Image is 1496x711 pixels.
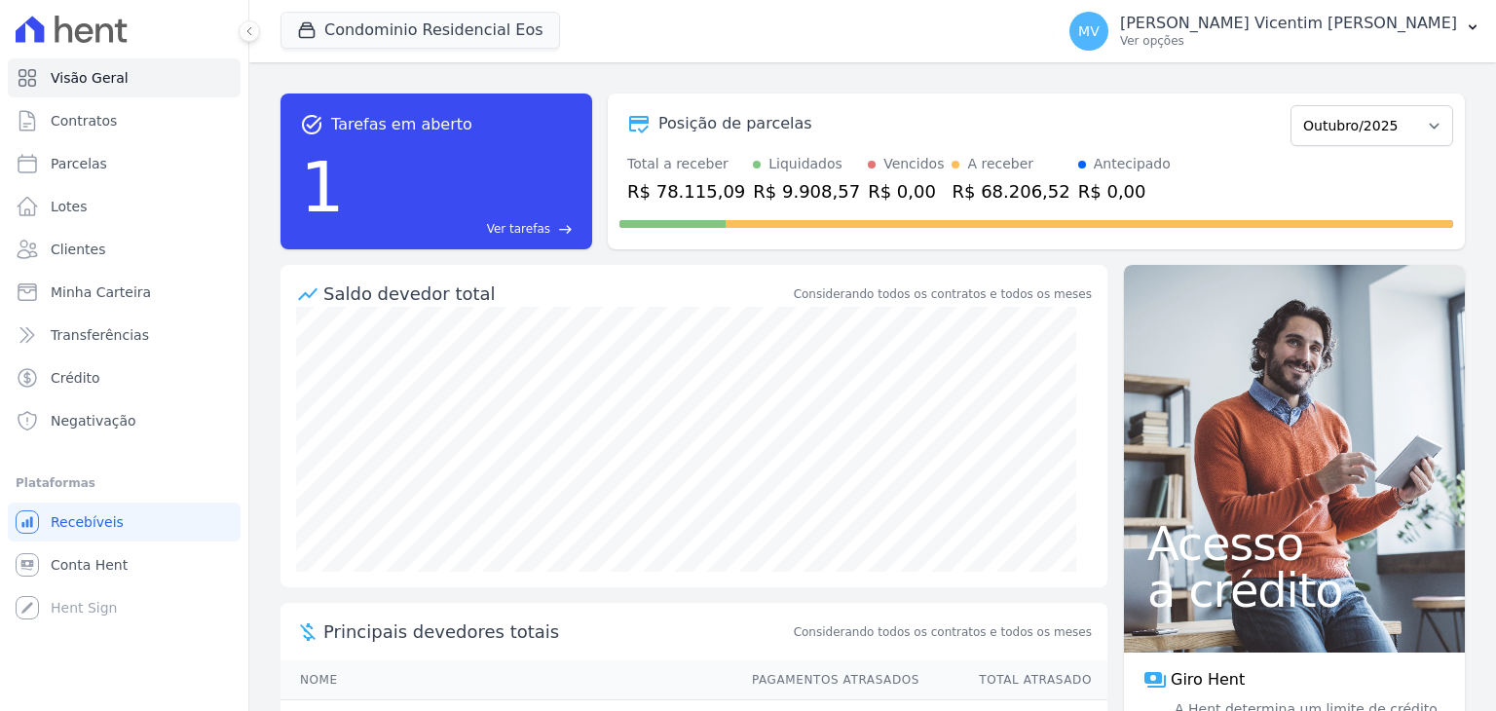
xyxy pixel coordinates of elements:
[1120,14,1457,33] p: [PERSON_NAME] Vicentim [PERSON_NAME]
[51,240,105,259] span: Clientes
[1120,33,1457,49] p: Ver opções
[1078,24,1100,38] span: MV
[8,101,241,140] a: Contratos
[1171,668,1245,692] span: Giro Hent
[658,112,812,135] div: Posição de parcelas
[8,144,241,183] a: Parcelas
[794,623,1092,641] span: Considerando todos os contratos e todos os meses
[51,555,128,575] span: Conta Hent
[51,154,107,173] span: Parcelas
[8,358,241,397] a: Crédito
[323,281,790,307] div: Saldo devedor total
[8,273,241,312] a: Minha Carteira
[768,154,842,174] div: Liquidados
[794,285,1092,303] div: Considerando todos os contratos e todos os meses
[1147,520,1441,567] span: Acesso
[8,230,241,269] a: Clientes
[8,58,241,97] a: Visão Geral
[753,178,860,205] div: R$ 9.908,57
[51,68,129,88] span: Visão Geral
[331,113,472,136] span: Tarefas em aberto
[51,111,117,131] span: Contratos
[487,220,550,238] span: Ver tarefas
[51,197,88,216] span: Lotes
[8,401,241,440] a: Negativação
[300,113,323,136] span: task_alt
[51,282,151,302] span: Minha Carteira
[51,325,149,345] span: Transferências
[353,220,573,238] a: Ver tarefas east
[967,154,1033,174] div: A receber
[627,178,745,205] div: R$ 78.115,09
[16,471,233,495] div: Plataformas
[627,154,745,174] div: Total a receber
[8,545,241,584] a: Conta Hent
[280,12,560,49] button: Condominio Residencial Eos
[1147,567,1441,614] span: a crédito
[280,660,733,700] th: Nome
[51,512,124,532] span: Recebíveis
[51,411,136,430] span: Negativação
[323,618,790,645] span: Principais devedores totais
[1054,4,1496,58] button: MV [PERSON_NAME] Vicentim [PERSON_NAME] Ver opções
[300,136,345,238] div: 1
[558,222,573,237] span: east
[883,154,944,174] div: Vencidos
[868,178,944,205] div: R$ 0,00
[733,660,920,700] th: Pagamentos Atrasados
[920,660,1107,700] th: Total Atrasado
[51,368,100,388] span: Crédito
[1094,154,1171,174] div: Antecipado
[8,503,241,542] a: Recebíveis
[8,187,241,226] a: Lotes
[8,316,241,355] a: Transferências
[952,178,1069,205] div: R$ 68.206,52
[1078,178,1171,205] div: R$ 0,00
